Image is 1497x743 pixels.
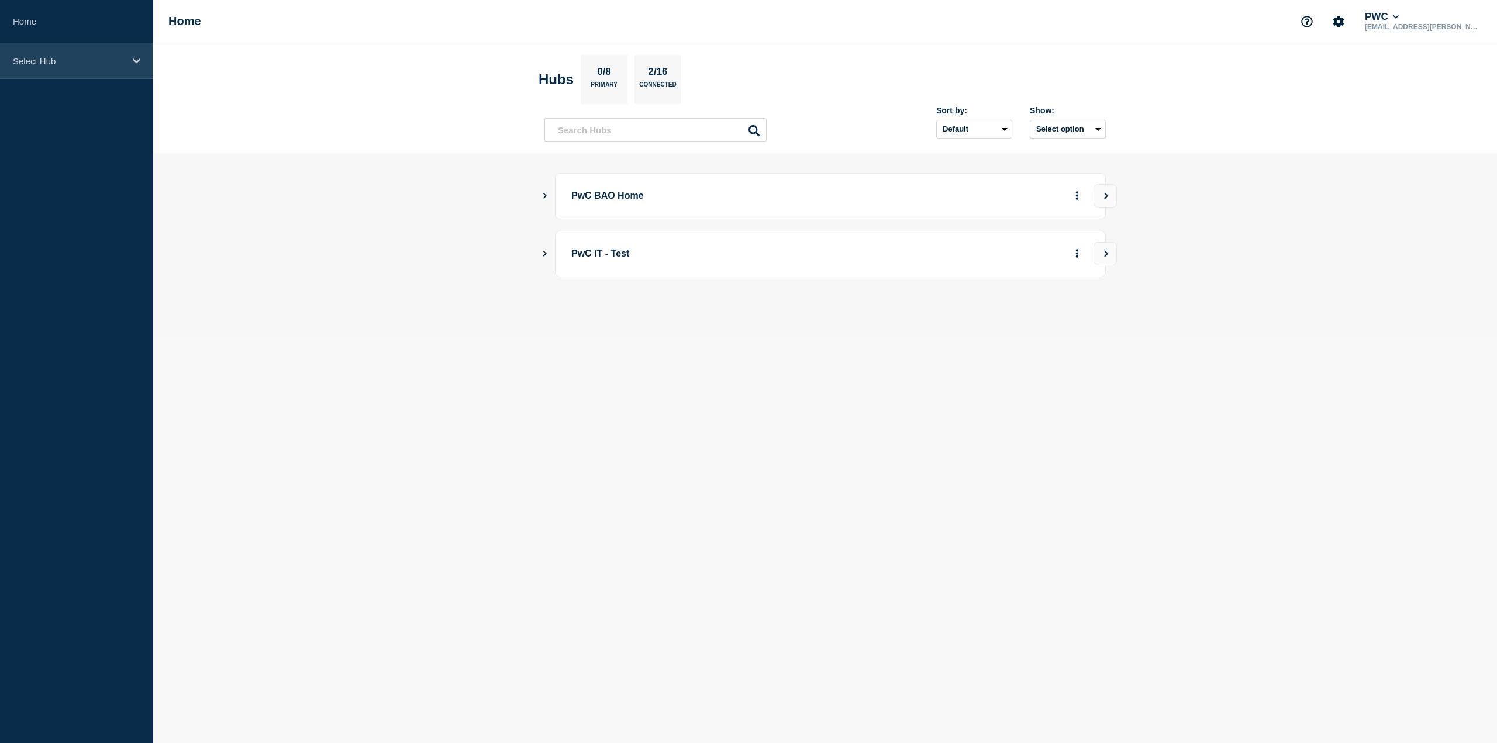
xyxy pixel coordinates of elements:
button: Select option [1030,120,1106,139]
h1: Home [168,15,201,28]
p: Connected [639,81,676,94]
p: [EMAIL_ADDRESS][PERSON_NAME][DOMAIN_NAME] [1363,23,1484,31]
button: More actions [1070,243,1085,265]
button: Show Connected Hubs [542,250,548,258]
p: 0/8 [593,66,616,81]
button: Support [1295,9,1319,34]
button: More actions [1070,185,1085,207]
div: Sort by: [936,106,1012,115]
p: PwC IT - Test [571,243,895,265]
input: Search Hubs [544,118,767,142]
p: Primary [591,81,618,94]
button: Account settings [1326,9,1351,34]
h2: Hubs [539,71,574,88]
button: Show Connected Hubs [542,192,548,201]
p: 2/16 [644,66,672,81]
button: View [1094,242,1117,265]
button: View [1094,184,1117,208]
button: PWC [1363,11,1401,23]
p: PwC BAO Home [571,185,895,207]
p: Select Hub [13,56,125,66]
select: Sort by [936,120,1012,139]
div: Show: [1030,106,1106,115]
